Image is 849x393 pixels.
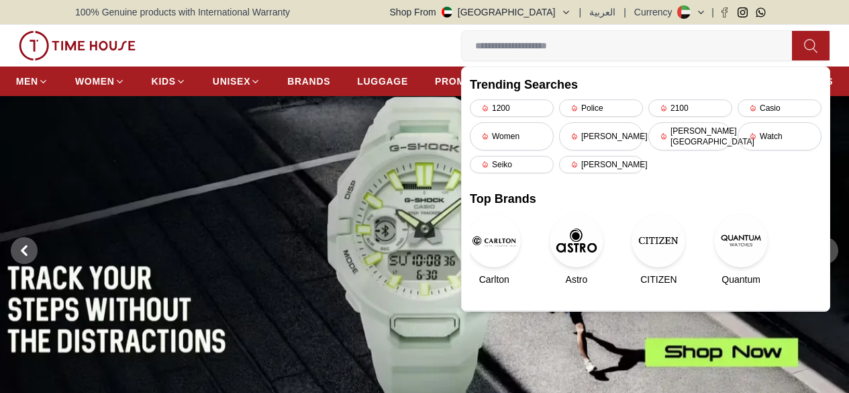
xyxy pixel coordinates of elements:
a: BRANDS [287,69,330,93]
div: 1200 [470,99,554,117]
a: Instagram [738,7,748,17]
h2: Top Brands [470,189,821,208]
a: Facebook [719,7,730,17]
span: KIDS [152,75,176,88]
img: United Arab Emirates [442,7,452,17]
span: WOMEN [75,75,115,88]
div: [PERSON_NAME] [559,122,643,150]
div: [PERSON_NAME][GEOGRAPHIC_DATA] [648,122,732,150]
img: Quantum [714,214,768,267]
span: PROMOTIONS [435,75,504,88]
div: Casio [738,99,821,117]
div: [PERSON_NAME] [559,156,643,173]
span: LUGGAGE [357,75,408,88]
a: KIDS [152,69,186,93]
a: AstroAstro [552,214,601,286]
div: Currency [634,5,678,19]
div: Women [470,122,554,150]
button: Shop From[GEOGRAPHIC_DATA] [390,5,571,19]
span: | [711,5,714,19]
div: 2100 [648,99,732,117]
a: CarltonCarlton [470,214,519,286]
a: LUGGAGE [357,69,408,93]
img: Astro [550,214,603,267]
span: MEN [16,75,38,88]
span: Astro [566,273,588,286]
span: UNISEX [213,75,250,88]
h2: Trending Searches [470,75,821,94]
img: CITIZEN [632,214,685,267]
a: WOMEN [75,69,125,93]
span: | [579,5,582,19]
a: QuantumQuantum [717,214,766,286]
img: ... [19,31,136,60]
a: UNISEX [213,69,260,93]
a: CITIZENCITIZEN [634,214,683,286]
div: Watch [738,122,821,150]
div: Seiko [470,156,554,173]
a: PROMOTIONS [435,69,514,93]
a: MEN [16,69,48,93]
span: BRANDS [287,75,330,88]
button: العربية [589,5,615,19]
a: Whatsapp [756,7,766,17]
span: Quantum [721,273,760,286]
div: Police [559,99,643,117]
img: Carlton [467,214,521,267]
span: CITIZEN [640,273,677,286]
span: | [623,5,626,19]
span: Carlton [479,273,509,286]
span: 100% Genuine products with International Warranty [75,5,290,19]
